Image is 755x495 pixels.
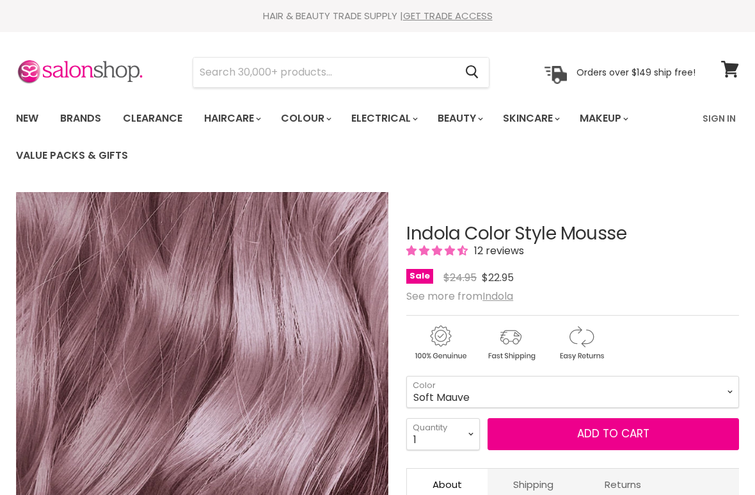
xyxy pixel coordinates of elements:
img: shipping.gif [477,323,544,362]
span: Add to cart [577,426,649,441]
span: 4.33 stars [406,243,470,258]
a: Sign In [695,105,743,132]
button: Add to cart [488,418,739,450]
a: Clearance [113,105,192,132]
a: Skincare [493,105,568,132]
a: Haircare [195,105,269,132]
a: New [6,105,48,132]
form: Product [193,57,489,88]
img: genuine.gif [406,323,474,362]
a: Beauty [428,105,491,132]
a: Colour [271,105,339,132]
a: Value Packs & Gifts [6,142,138,169]
iframe: Gorgias live chat messenger [691,435,742,482]
img: returns.gif [547,323,615,362]
a: Electrical [342,105,425,132]
span: $22.95 [482,270,514,285]
span: 12 reviews [470,243,524,258]
a: GET TRADE ACCESS [403,9,493,22]
select: Quantity [406,418,480,450]
a: Makeup [570,105,636,132]
button: Search [455,58,489,87]
h1: Indola Color Style Mousse [406,224,739,244]
a: Brands [51,105,111,132]
a: Indola [482,289,513,304]
ul: Main menu [6,100,695,174]
p: Orders over $149 ship free! [576,66,695,77]
span: Sale [406,269,433,284]
span: $24.95 [443,270,477,285]
span: See more from [406,289,513,304]
input: Search [193,58,455,87]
